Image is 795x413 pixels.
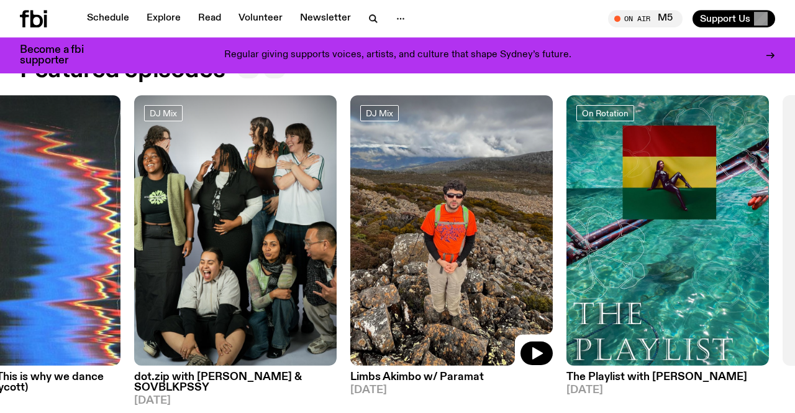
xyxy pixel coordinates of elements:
[350,385,553,396] span: [DATE]
[231,10,290,27] a: Volunteer
[350,366,553,396] a: Limbs Akimbo w/ Paramat[DATE]
[566,385,769,396] span: [DATE]
[608,10,683,27] button: On AirM5
[693,10,775,27] button: Support Us
[576,105,634,121] a: On Rotation
[134,372,337,393] h3: dot.zip with [PERSON_NAME] & SOVBLKPSSY
[700,13,750,24] span: Support Us
[139,10,188,27] a: Explore
[20,59,225,81] h2: Featured episodes
[134,366,337,406] a: dot.zip with [PERSON_NAME] & SOVBLKPSSY[DATE]
[366,108,393,118] span: DJ Mix
[144,105,183,121] a: DJ Mix
[224,50,571,61] p: Regular giving supports voices, artists, and culture that shape Sydney’s future.
[360,105,399,121] a: DJ Mix
[582,108,629,118] span: On Rotation
[20,45,99,66] h3: Become a fbi supporter
[150,108,177,118] span: DJ Mix
[293,10,358,27] a: Newsletter
[566,372,769,383] h3: The Playlist with [PERSON_NAME]
[191,10,229,27] a: Read
[134,396,337,406] span: [DATE]
[566,366,769,396] a: The Playlist with [PERSON_NAME][DATE]
[79,10,137,27] a: Schedule
[350,372,553,383] h3: Limbs Akimbo w/ Paramat
[566,95,769,366] img: The poster for this episode of The Playlist. It features the album artwork for Amaarae's BLACK ST...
